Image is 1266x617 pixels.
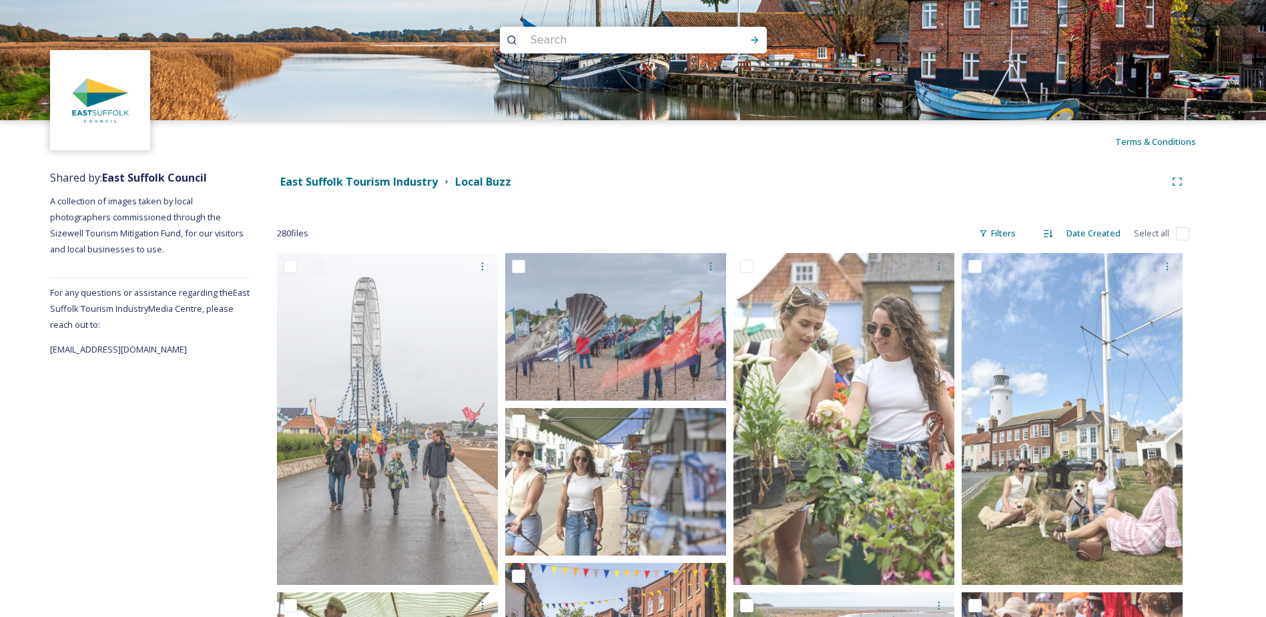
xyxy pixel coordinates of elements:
[1115,136,1196,148] span: Terms & Conditions
[277,227,308,240] span: 280 file s
[1134,227,1169,240] span: Select all
[962,253,1183,585] img: Southwold_MischaPhotoLtd_0625(10)
[280,174,438,189] strong: East Suffolk Tourism Industry
[50,286,250,331] span: For any questions or assistance regarding the East Suffolk Tourism Industry Media Centre, please ...
[50,195,246,255] span: A collection of images taken by local photographers commissioned through the Sizewell Tourism Mit...
[524,25,707,55] input: Search
[277,253,498,585] img: Felixstowe_JamesCrisp@Crispdesign_270525 (209).jpg
[505,253,726,401] img: ext_1746527088.10287_james@crisp-design.co.uk-DSC_0821.jpg
[733,253,954,585] img: Southwold_MischaPhotoLtd_0625(14)
[505,408,726,556] img: Southwold_MischaPhotoLtd_0625(13)
[50,170,207,185] span: Shared by:
[1060,220,1127,246] div: Date Created
[972,220,1022,246] div: Filters
[52,52,149,149] img: ddd00b8e-fed8-4ace-b05d-a63b8df0f5dd.jpg
[102,170,207,185] strong: East Suffolk Council
[50,343,187,355] span: [EMAIL_ADDRESS][DOMAIN_NAME]
[455,174,511,189] strong: Local Buzz
[1115,134,1216,150] a: Terms & Conditions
